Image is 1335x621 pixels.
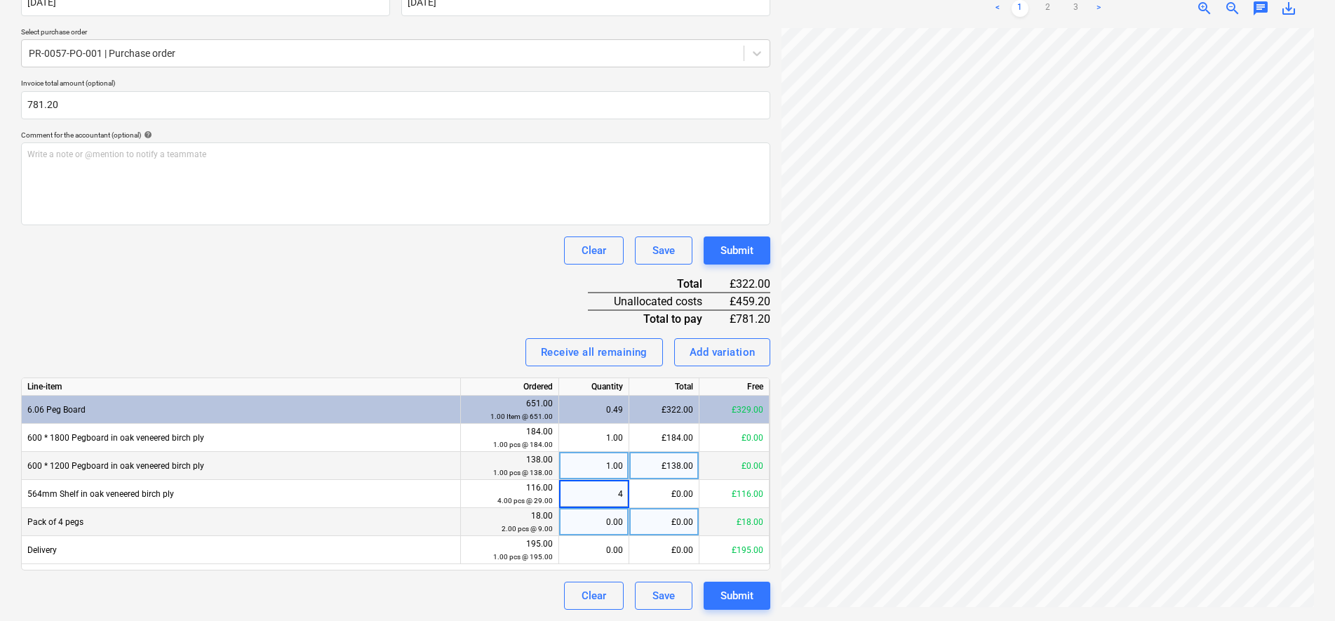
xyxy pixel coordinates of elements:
div: 138.00 [467,453,553,479]
div: Ordered [461,378,559,396]
div: Quantity [559,378,629,396]
small: 4.00 pcs @ 29.00 [497,497,553,505]
div: Clear [582,241,606,260]
span: 6.06 Peg Board [27,405,86,415]
div: 600 * 1800 Pegboard in oak veneered birch ply [22,424,461,452]
div: Unallocated costs [588,293,725,310]
div: £322.00 [629,396,699,424]
button: Clear [564,582,624,610]
div: £0.00 [629,508,699,536]
div: 18.00 [467,509,553,535]
div: £329.00 [699,396,770,424]
div: 0.49 [565,396,623,424]
div: £116.00 [699,480,770,508]
button: Submit [704,582,770,610]
div: Comment for the accountant (optional) [21,131,770,140]
div: Delivery [22,536,461,564]
div: £0.00 [699,452,770,480]
div: Receive all remaining [541,343,648,361]
div: £0.00 [629,536,699,564]
p: Invoice total amount (optional) [21,79,770,91]
div: 564mm Shelf in oak veneered birch ply [22,480,461,508]
button: Save [635,236,692,265]
div: £18.00 [699,508,770,536]
small: 1.00 pcs @ 184.00 [493,441,553,448]
div: Save [652,587,675,605]
div: Pack of 4 pegs [22,508,461,536]
div: £195.00 [699,536,770,564]
div: Line-item [22,378,461,396]
div: £138.00 [629,452,699,480]
div: £0.00 [629,480,699,508]
div: Add variation [690,343,756,361]
button: Submit [704,236,770,265]
div: Total to pay [588,310,725,327]
div: Free [699,378,770,396]
div: 1.00 [565,452,623,480]
div: 116.00 [467,481,553,507]
div: Submit [720,241,753,260]
div: 600 * 1200 Pegboard in oak veneered birch ply [22,452,461,480]
div: Clear [582,587,606,605]
small: 1.00 Item @ 651.00 [490,413,553,420]
div: 184.00 [467,425,553,451]
div: £781.20 [725,310,770,327]
div: Submit [720,587,753,605]
div: £184.00 [629,424,699,452]
small: 1.00 pcs @ 138.00 [493,469,553,476]
span: help [141,131,152,139]
small: 2.00 pcs @ 9.00 [502,525,553,533]
div: 1.00 [565,424,623,452]
button: Save [635,582,692,610]
button: Receive all remaining [525,338,663,366]
div: £459.20 [725,293,770,310]
input: Invoice total amount (optional) [21,91,770,119]
div: Save [652,241,675,260]
iframe: Chat Widget [1265,554,1335,621]
button: Add variation [674,338,771,366]
div: Total [588,276,725,293]
small: 1.00 pcs @ 195.00 [493,553,553,561]
div: £0.00 [699,424,770,452]
div: £322.00 [725,276,770,293]
div: 0.00 [565,508,623,536]
div: 651.00 [467,397,553,423]
button: Clear [564,236,624,265]
p: Select purchase order [21,27,770,39]
div: 0.00 [565,536,623,564]
div: Total [629,378,699,396]
div: 195.00 [467,537,553,563]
